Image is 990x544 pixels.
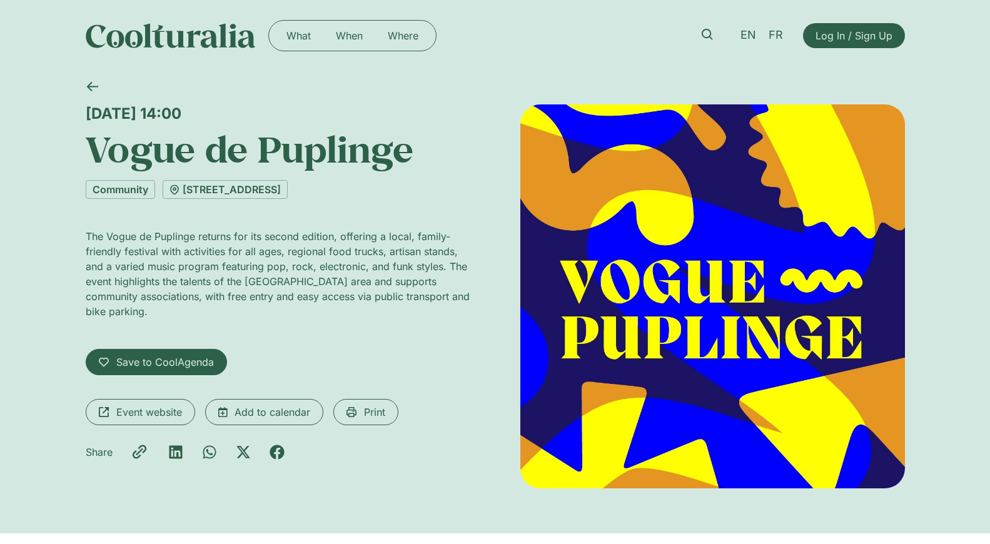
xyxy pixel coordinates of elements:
div: [DATE] 14:00 [86,104,470,123]
a: Print [333,399,398,425]
a: Add to calendar [205,399,323,425]
span: EN [740,29,756,42]
span: Save to CoolAgenda [116,355,214,370]
a: Where [375,26,431,46]
div: Share on facebook [270,445,285,460]
a: Save to CoolAgenda [86,349,227,375]
p: Share [86,445,113,460]
a: When [323,26,375,46]
a: FR [762,26,789,44]
div: Share on x-twitter [236,445,251,460]
div: Share on linkedin [168,445,183,460]
a: [STREET_ADDRESS] [163,180,288,199]
span: Print [364,405,385,420]
span: Event website [116,405,182,420]
span: FR [769,29,783,42]
a: Log In / Sign Up [803,23,905,48]
nav: Menu [274,26,431,46]
div: Share on whatsapp [202,445,217,460]
h1: Vogue de Puplinge [86,128,470,170]
span: Log In / Sign Up [816,28,892,43]
a: Event website [86,399,195,425]
p: The Vogue de Puplinge returns for its second edition, offering a local, family-friendly festival ... [86,229,470,319]
a: EN [734,26,762,44]
a: What [274,26,323,46]
span: Add to calendar [235,405,310,420]
a: Community [86,180,155,199]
